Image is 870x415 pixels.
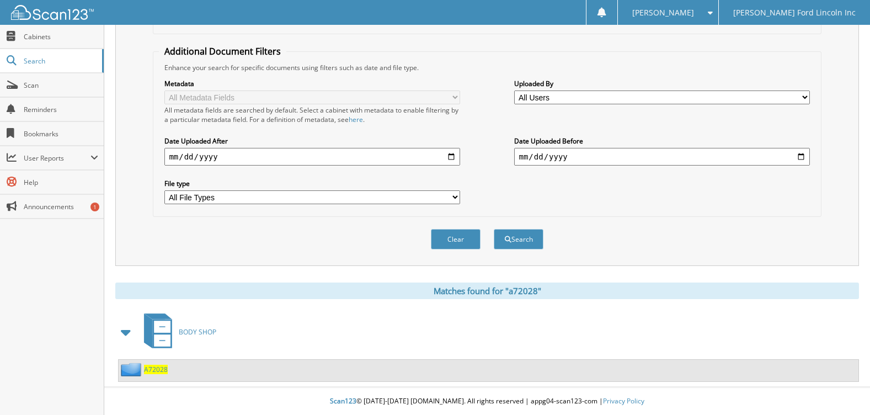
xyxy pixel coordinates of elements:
[164,105,460,124] div: All metadata fields are searched by default. Select a cabinet with metadata to enable filtering b...
[349,115,363,124] a: here
[431,229,481,249] button: Clear
[164,136,460,146] label: Date Uploaded After
[494,229,543,249] button: Search
[632,9,694,16] span: [PERSON_NAME]
[159,45,286,57] legend: Additional Document Filters
[121,363,144,376] img: folder2.png
[24,178,98,187] span: Help
[90,203,99,211] div: 1
[603,396,644,406] a: Privacy Policy
[164,179,460,188] label: File type
[104,388,870,415] div: © [DATE]-[DATE] [DOMAIN_NAME]. All rights reserved | appg04-scan123-com |
[159,63,815,72] div: Enhance your search for specific documents using filters such as date and file type.
[24,105,98,114] span: Reminders
[24,129,98,139] span: Bookmarks
[733,9,856,16] span: [PERSON_NAME] Ford Lincoln Inc
[24,202,98,211] span: Announcements
[514,136,809,146] label: Date Uploaded Before
[514,79,809,88] label: Uploaded By
[24,32,98,41] span: Cabinets
[115,283,859,299] div: Matches found for "a72028"
[164,79,460,88] label: Metadata
[815,362,870,415] iframe: Chat Widget
[11,5,94,20] img: scan123-logo-white.svg
[514,148,809,166] input: end
[330,396,356,406] span: Scan123
[144,365,168,374] a: A72028
[24,153,90,163] span: User Reports
[179,327,216,337] span: BODY SHOP
[24,81,98,90] span: Scan
[24,56,97,66] span: Search
[164,148,460,166] input: start
[137,310,216,354] a: BODY SHOP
